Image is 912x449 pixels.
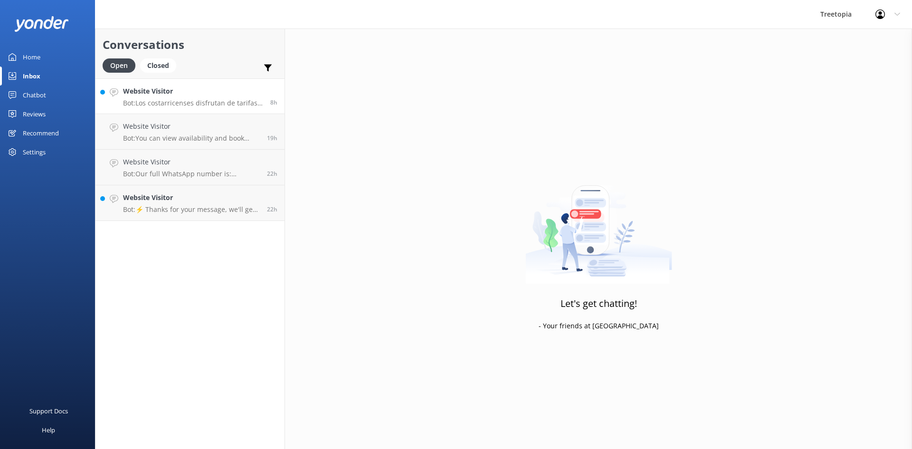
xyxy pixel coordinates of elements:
div: Help [42,420,55,439]
div: Closed [140,58,176,73]
div: Open [103,58,135,73]
p: - Your friends at [GEOGRAPHIC_DATA] [539,321,659,331]
p: Bot: Los costarricenses disfrutan de tarifas especiales en [GEOGRAPHIC_DATA]: pagan el precio de ... [123,99,263,107]
div: Inbox [23,67,40,86]
h4: Website Visitor [123,192,260,203]
span: Sep 01 2025 11:12pm (UTC -06:00) America/Mexico_City [270,98,277,106]
span: Sep 01 2025 09:06am (UTC -06:00) America/Mexico_City [267,205,277,213]
a: Closed [140,60,181,70]
p: Bot: ⚡ Thanks for your message, we'll get back to you as soon as we can. You're also welcome to k... [123,205,260,214]
span: Sep 01 2025 12:03pm (UTC -06:00) America/Mexico_City [267,134,277,142]
h4: Website Visitor [123,121,260,132]
span: Sep 01 2025 09:28am (UTC -06:00) America/Mexico_City [267,170,277,178]
h4: Website Visitor [123,157,260,167]
h3: Let's get chatting! [560,296,637,311]
h2: Conversations [103,36,277,54]
a: Website VisitorBot:You can view availability and book your TreeTopia experience online by clickin... [95,114,285,150]
a: Website VisitorBot:Our full WhatsApp number is: [PHONE_NUMBER].22h [95,150,285,185]
a: Website VisitorBot:⚡ Thanks for your message, we'll get back to you as soon as we can. You're als... [95,185,285,221]
p: Bot: Our full WhatsApp number is: [PHONE_NUMBER]. [123,170,260,178]
div: Chatbot [23,86,46,105]
div: Home [23,48,40,67]
p: Bot: You can view availability and book your TreeTopia experience online by clicking the 'BOOK NO... [123,134,260,143]
img: yonder-white-logo.png [14,16,69,32]
div: Settings [23,143,46,162]
a: Open [103,60,140,70]
div: Support Docs [29,401,68,420]
div: Recommend [23,124,59,143]
a: Website VisitorBot:Los costarricenses disfrutan de tarifas especiales en [GEOGRAPHIC_DATA]: pagan... [95,78,285,114]
img: artwork of a man stealing a conversation from at giant smartphone [525,165,672,284]
h4: Website Visitor [123,86,263,96]
div: Reviews [23,105,46,124]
